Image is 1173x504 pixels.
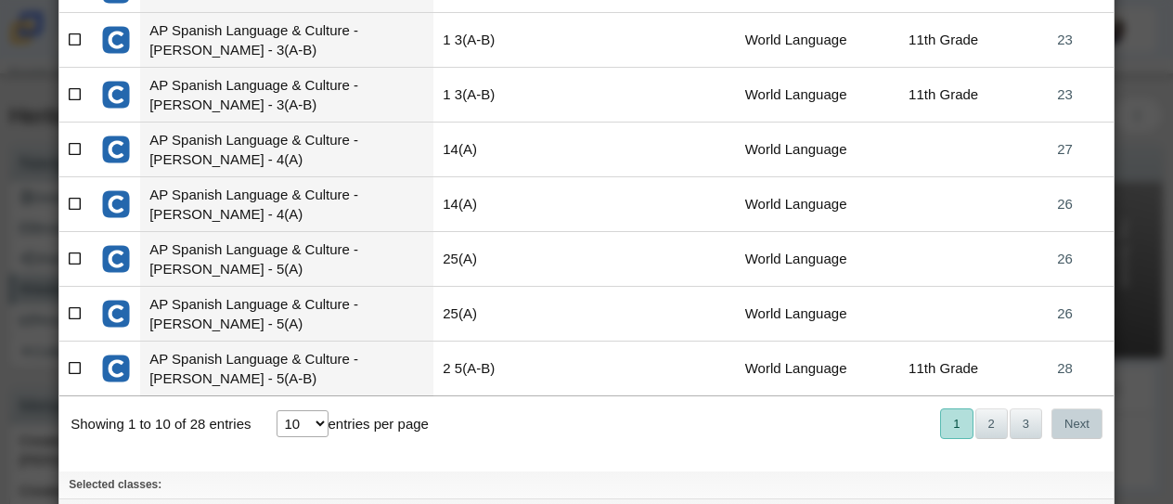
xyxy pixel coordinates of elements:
td: World Language [721,232,870,287]
a: 23 [1016,13,1113,67]
img: External class connected through Clever [101,135,131,164]
button: Next [1051,408,1102,439]
img: External class connected through Clever [101,25,131,55]
button: 2 [975,408,1008,439]
td: World Language [721,123,870,177]
td: AP Spanish Language & Culture - [PERSON_NAME] - 4(A) [140,123,433,177]
b: Selected classes: [69,478,161,491]
td: World Language [721,342,870,396]
div: Showing 1 to 10 of 28 entries [59,396,251,452]
td: 11th Grade [870,342,1016,396]
td: World Language [721,68,870,123]
td: 14(A) [433,123,721,177]
td: AP Spanish Language & Culture - [PERSON_NAME] - 4(A) [140,177,433,232]
td: World Language [721,177,870,232]
a: 28 [1016,342,1113,395]
td: World Language [721,287,870,342]
td: 2 5(A-B) [433,342,721,396]
td: AP Spanish Language & Culture - [PERSON_NAME] - 3(A-B) [140,13,433,68]
td: AP Spanish Language & Culture - [PERSON_NAME] - 5(A-B) [140,342,433,396]
td: 1 3(A-B) [433,68,721,123]
button: 3 [1010,408,1042,439]
td: 11th Grade [870,13,1016,68]
img: External class connected through Clever [101,244,131,274]
a: 27 [1016,123,1113,176]
img: External class connected through Clever [101,299,131,329]
img: External class connected through Clever [101,189,131,219]
td: World Language [721,13,870,68]
a: 23 [1016,68,1113,122]
td: 25(A) [433,232,721,287]
nav: pagination [938,408,1102,439]
label: entries per page [329,416,429,432]
td: 14(A) [433,177,721,232]
td: AP Spanish Language & Culture - [PERSON_NAME] - 5(A) [140,232,433,287]
td: AP Spanish Language & Culture - [PERSON_NAME] - 3(A-B) [140,68,433,123]
img: External class connected through Clever [101,80,131,110]
button: 1 [940,408,973,439]
td: 11th Grade [870,68,1016,123]
img: External class connected through Clever [101,354,131,383]
td: 25(A) [433,287,721,342]
a: 26 [1016,177,1113,231]
td: AP Spanish Language & Culture - [PERSON_NAME] - 5(A) [140,287,433,342]
a: 26 [1016,232,1113,286]
a: 26 [1016,287,1113,341]
td: 1 3(A-B) [433,13,721,68]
